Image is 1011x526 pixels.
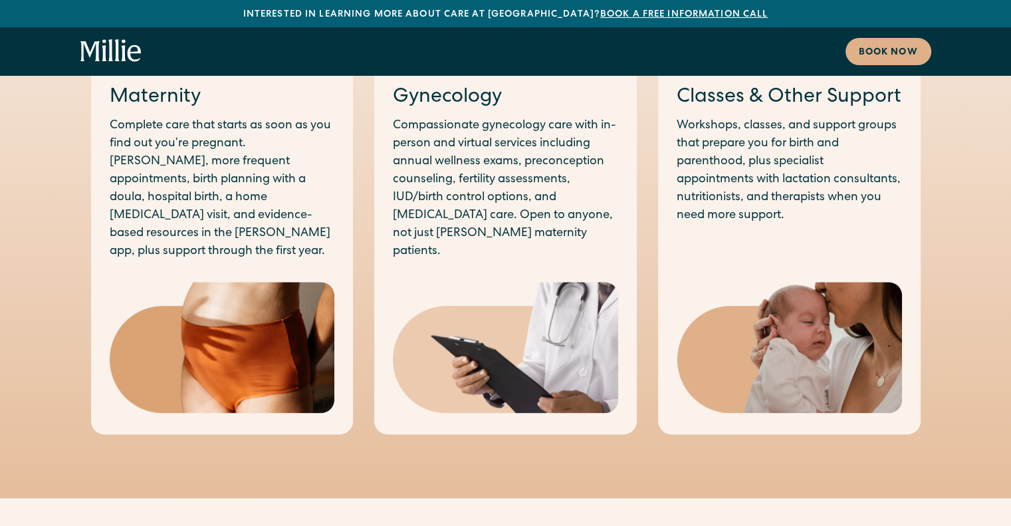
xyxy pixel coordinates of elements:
[393,117,618,261] p: Compassionate gynecology care with in-person and virtual services including annual wellness exams...
[110,117,335,261] p: Complete care that starts as soon as you find out you’re pregnant. [PERSON_NAME], more frequent a...
[110,282,335,413] img: Close-up of a woman's midsection wearing high-waisted postpartum underwear, highlighting comfort ...
[110,84,335,112] h3: Maternity
[80,39,142,63] a: home
[859,46,918,60] div: Book now
[845,38,931,65] a: Book now
[677,282,902,413] img: Mother gently kissing her newborn's head, capturing a tender moment of love and early bonding in ...
[393,282,618,413] img: Medical professional in a white coat holding a clipboard, representing expert care and diagnosis ...
[600,10,768,19] a: Book a free information call
[393,84,618,112] h3: Gynecology
[677,117,902,225] p: Workshops, classes, and support groups that prepare you for birth and parenthood, plus specialist...
[677,84,902,112] h3: Classes & Other Support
